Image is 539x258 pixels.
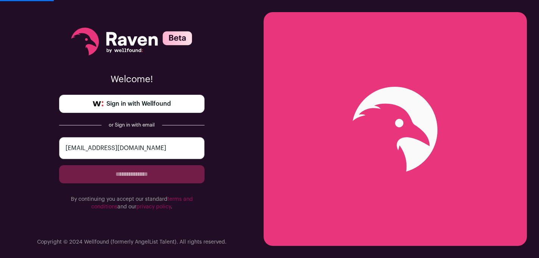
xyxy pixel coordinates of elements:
span: Sign in with Wellfound [106,99,171,108]
p: By continuing you accept our standard and our . [59,195,205,211]
a: privacy policy [136,204,171,210]
input: email@example.com [59,137,205,159]
a: Sign in with Wellfound [59,95,205,113]
div: or Sign in with email [108,122,156,128]
p: Welcome! [59,73,205,86]
img: wellfound-symbol-flush-black-fb3c872781a75f747ccb3a119075da62bfe97bd399995f84a933054e44a575c4.png [93,101,103,106]
p: Copyright © 2024 Wellfound (formerly AngelList Talent). All rights reserved. [37,238,227,246]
